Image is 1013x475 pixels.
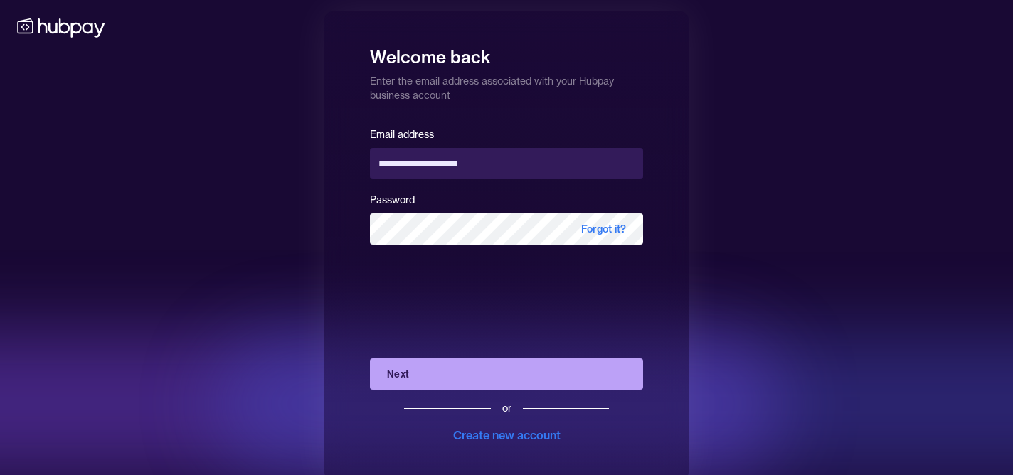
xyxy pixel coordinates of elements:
label: Password [370,193,415,206]
div: or [502,401,511,415]
span: Forgot it? [564,213,643,245]
div: Create new account [453,427,561,444]
h1: Welcome back [370,37,643,68]
label: Email address [370,128,434,141]
button: Next [370,358,643,390]
p: Enter the email address associated with your Hubpay business account [370,68,643,102]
